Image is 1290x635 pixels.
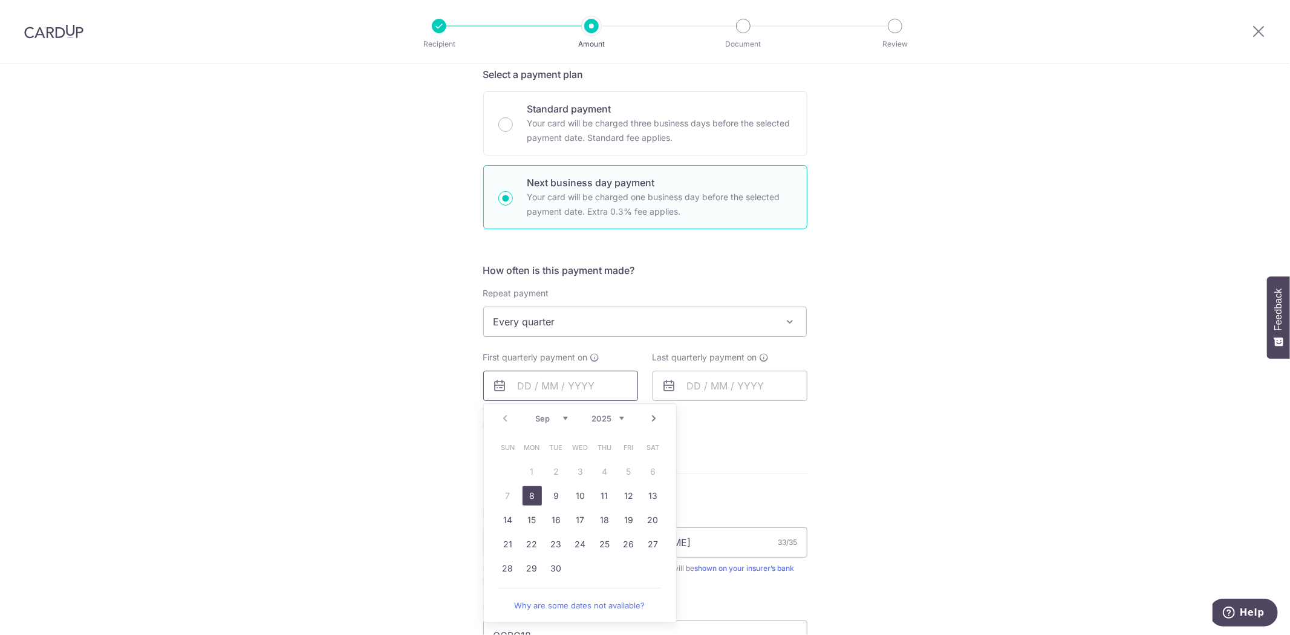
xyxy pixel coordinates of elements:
p: Next business day payment [527,175,792,190]
span: Wednesday [571,438,590,457]
input: DD / MM / YYYY [653,371,807,401]
span: Friday [619,438,639,457]
a: 15 [523,510,542,530]
p: Recipient [394,38,484,50]
a: Next [647,411,662,426]
span: Last quarterly payment on [653,351,757,363]
a: 28 [498,559,518,578]
a: 29 [523,559,542,578]
a: 9 [547,486,566,506]
h5: How often is this payment made? [483,263,807,278]
p: Document [699,38,788,50]
span: Feedback [1273,288,1284,331]
p: Your card will be charged one business day before the selected payment date. Extra 0.3% fee applies. [527,190,792,219]
a: 10 [571,486,590,506]
p: Amount [547,38,636,50]
span: Sunday [498,438,518,457]
a: 21 [498,535,518,554]
a: 23 [547,535,566,554]
iframe: Opens a widget where you can find more information [1213,599,1278,629]
a: 26 [619,535,639,554]
a: 8 [523,486,542,506]
a: 24 [571,535,590,554]
a: 13 [643,486,663,506]
a: 12 [619,486,639,506]
div: 33/35 [778,536,798,549]
a: 22 [523,535,542,554]
a: 11 [595,486,614,506]
a: 27 [643,535,663,554]
a: 18 [595,510,614,530]
span: First quarterly payment on [483,351,588,363]
span: Thursday [595,438,614,457]
span: Tuesday [547,438,566,457]
a: 30 [547,559,566,578]
p: Standard payment [527,102,792,116]
span: Every quarter [483,307,807,337]
p: Review [850,38,940,50]
p: Your card will be charged three business days before the selected payment date. Standard fee appl... [527,116,792,145]
a: 17 [571,510,590,530]
label: Repeat payment [483,287,549,299]
a: Why are some dates not available? [498,593,662,617]
a: 20 [643,510,663,530]
span: Every quarter [484,307,807,336]
a: 25 [595,535,614,554]
span: Saturday [643,438,663,457]
a: 16 [547,510,566,530]
a: 14 [498,510,518,530]
h5: Select a payment plan [483,67,807,82]
button: Feedback - Show survey [1267,276,1290,359]
a: 19 [619,510,639,530]
img: CardUp [24,24,83,39]
span: Monday [523,438,542,457]
input: DD / MM / YYYY [483,371,638,401]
